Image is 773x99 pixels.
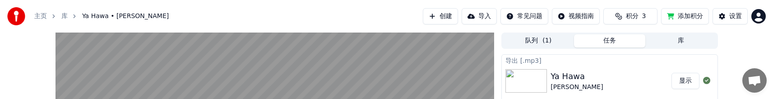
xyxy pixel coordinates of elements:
[645,34,717,47] button: 库
[729,12,742,21] div: 设置
[671,73,699,89] button: 显示
[574,34,645,47] button: 任务
[551,70,603,83] div: Ya Hawa
[642,12,646,21] span: 3
[7,7,25,25] img: youka
[502,55,717,66] div: 导出 [.mp3]
[603,8,657,24] button: 积分3
[626,12,639,21] span: 积分
[542,36,551,45] span: ( 1 )
[661,8,709,24] button: 添加积分
[552,8,600,24] button: 视频指南
[61,12,68,21] a: 库
[500,8,548,24] button: 常见问题
[423,8,458,24] button: 创建
[503,34,574,47] button: 队列
[713,8,748,24] button: 设置
[742,68,767,93] div: 开放式聊天
[551,83,603,92] div: [PERSON_NAME]
[462,8,497,24] button: 导入
[34,12,169,21] nav: breadcrumb
[82,12,169,21] span: Ya Hawa • [PERSON_NAME]
[34,12,47,21] a: 主页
